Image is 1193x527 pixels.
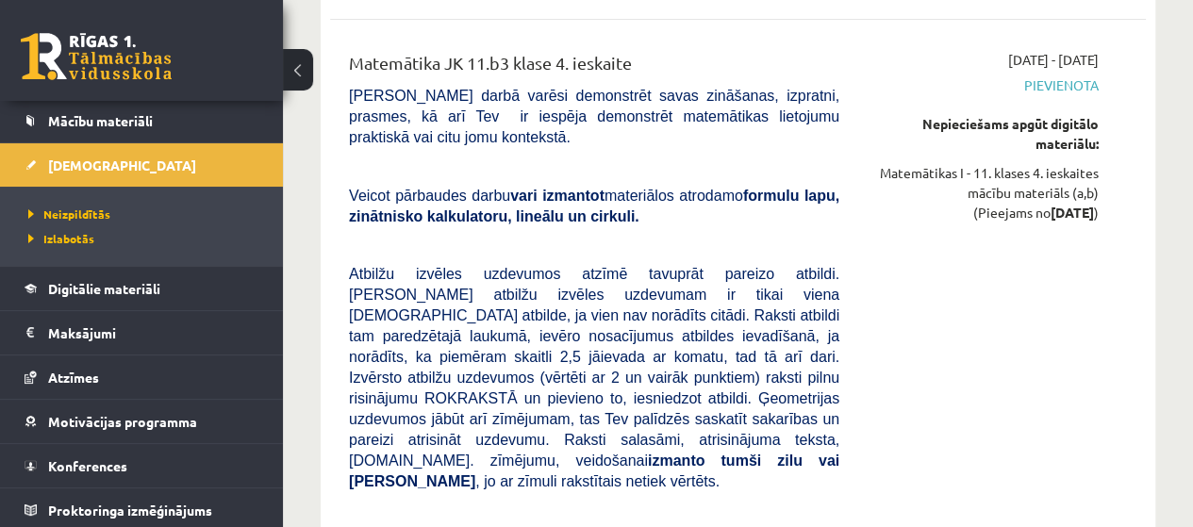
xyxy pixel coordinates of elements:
a: Mācību materiāli [25,99,259,142]
a: Izlabotās [28,230,264,247]
b: izmanto [648,453,704,469]
span: Pievienota [868,75,1099,95]
span: Atzīmes [48,369,99,386]
span: [PERSON_NAME] darbā varēsi demonstrēt savas zināšanas, izpratni, prasmes, kā arī Tev ir iespēja d... [349,88,839,145]
div: Nepieciešams apgūt digitālo materiālu: [868,114,1099,154]
b: vari izmantot [510,188,605,204]
b: formulu lapu, zinātnisko kalkulatoru, lineālu un cirkuli. [349,188,839,224]
span: [DATE] - [DATE] [1008,50,1099,70]
strong: [DATE] [1051,204,1094,221]
span: Izlabotās [28,231,94,246]
span: Veicot pārbaudes darbu materiālos atrodamo [349,188,839,224]
span: Motivācijas programma [48,413,197,430]
a: [DEMOGRAPHIC_DATA] [25,143,259,187]
a: Neizpildītās [28,206,264,222]
div: Matemātika JK 11.b3 klase 4. ieskaite [349,50,839,85]
a: Maksājumi [25,311,259,354]
span: Mācību materiāli [48,112,153,129]
legend: Maksājumi [48,311,259,354]
a: Rīgas 1. Tālmācības vidusskola [21,33,172,80]
a: Atzīmes [25,355,259,399]
span: Atbilžu izvēles uzdevumos atzīmē tavuprāt pareizo atbildi. [PERSON_NAME] atbilžu izvēles uzdevuma... [349,266,839,489]
span: Digitālie materiāli [48,280,160,297]
span: [DEMOGRAPHIC_DATA] [48,156,196,173]
a: Digitālie materiāli [25,267,259,310]
span: Konferences [48,457,127,474]
span: Neizpildītās [28,206,110,222]
span: Proktoringa izmēģinājums [48,502,212,519]
a: Konferences [25,444,259,487]
a: Motivācijas programma [25,400,259,443]
div: Matemātikas I - 11. klases 4. ieskaites mācību materiāls (a,b) (Pieejams no ) [868,163,1099,222]
b: tumši zilu vai [PERSON_NAME] [349,453,839,489]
